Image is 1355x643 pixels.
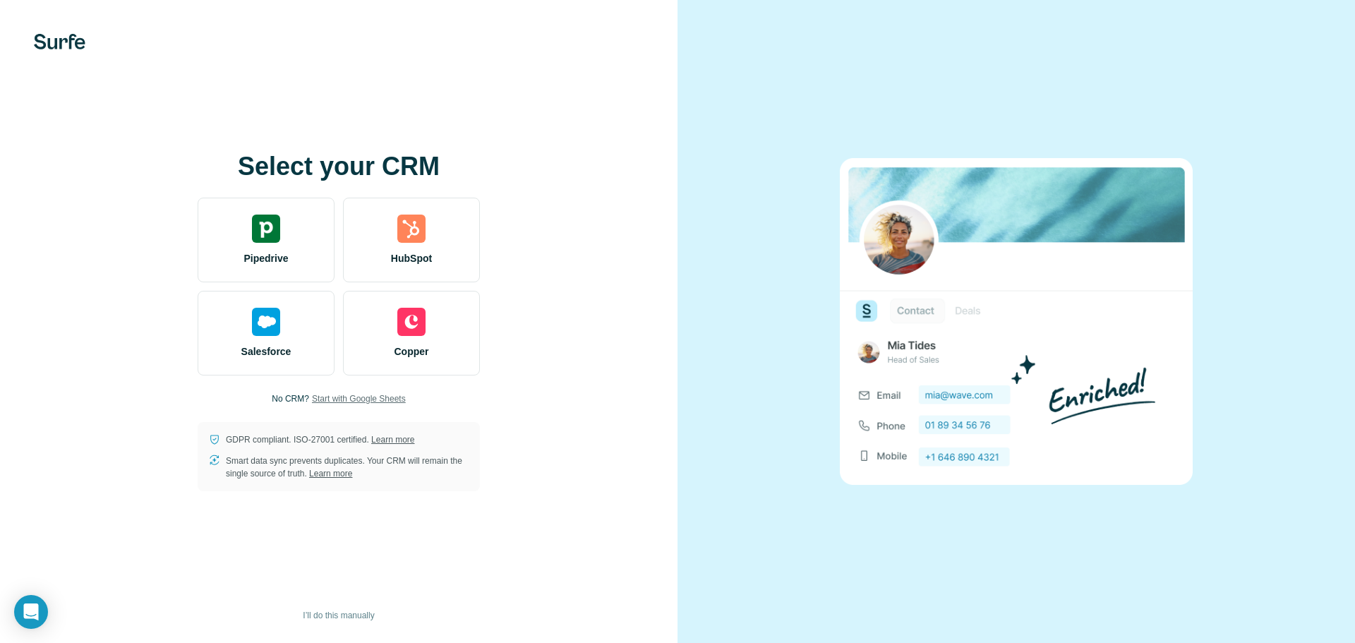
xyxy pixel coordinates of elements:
img: hubspot's logo [397,215,426,243]
h1: Select your CRM [198,152,480,181]
span: Copper [395,344,429,359]
span: HubSpot [391,251,432,265]
img: pipedrive's logo [252,215,280,243]
button: I’ll do this manually [293,605,384,626]
div: Open Intercom Messenger [14,595,48,629]
button: Start with Google Sheets [312,392,406,405]
a: Learn more [309,469,352,479]
span: I’ll do this manually [303,609,374,622]
span: Salesforce [241,344,291,359]
span: Pipedrive [243,251,288,265]
img: salesforce's logo [252,308,280,336]
img: Surfe's logo [34,34,85,49]
a: Learn more [371,435,414,445]
p: GDPR compliant. ISO-27001 certified. [226,433,414,446]
p: Smart data sync prevents duplicates. Your CRM will remain the single source of truth. [226,455,469,480]
img: none image [840,158,1193,485]
img: copper's logo [397,308,426,336]
p: No CRM? [272,392,309,405]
